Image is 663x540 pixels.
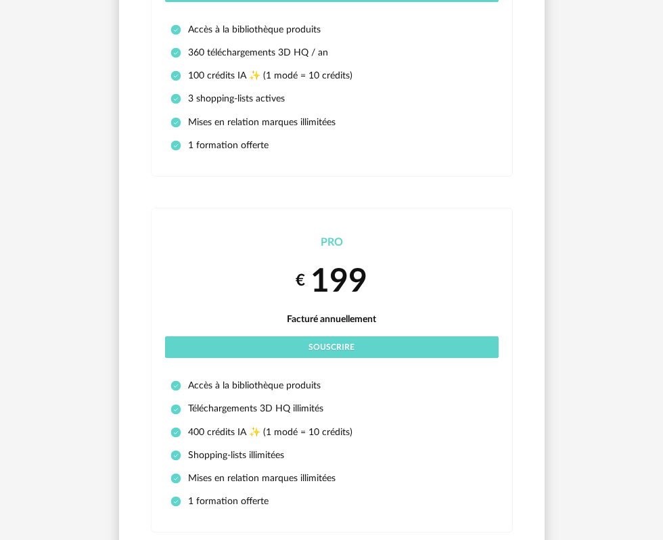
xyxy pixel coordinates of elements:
[308,343,355,351] span: Souscrire
[170,70,493,82] li: 100 crédits IA ✨ (1 modé = 10 crédits)
[296,271,305,292] small: €
[170,472,493,485] li: Mises en relation marques illimitées
[170,403,493,415] li: Téléchargements 3D HQ illimités
[170,495,493,508] li: 1 formation offerte
[170,24,493,36] li: Accès à la bibliothèque produits
[170,93,493,105] li: 3 shopping-lists actives
[170,426,493,438] li: 400 crédits IA ✨ (1 modé = 10 crédits)
[311,265,367,298] span: 199
[165,235,499,250] div: Pro
[170,116,493,129] li: Mises en relation marques illimitées
[287,315,376,324] span: Facturé annuellement
[170,449,493,462] li: Shopping-lists illimitées
[170,139,493,152] li: 1 formation offerte
[170,47,493,59] li: 360 téléchargements 3D HQ / an
[170,380,493,392] li: Accès à la bibliothèque produits
[165,336,499,358] button: Souscrire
